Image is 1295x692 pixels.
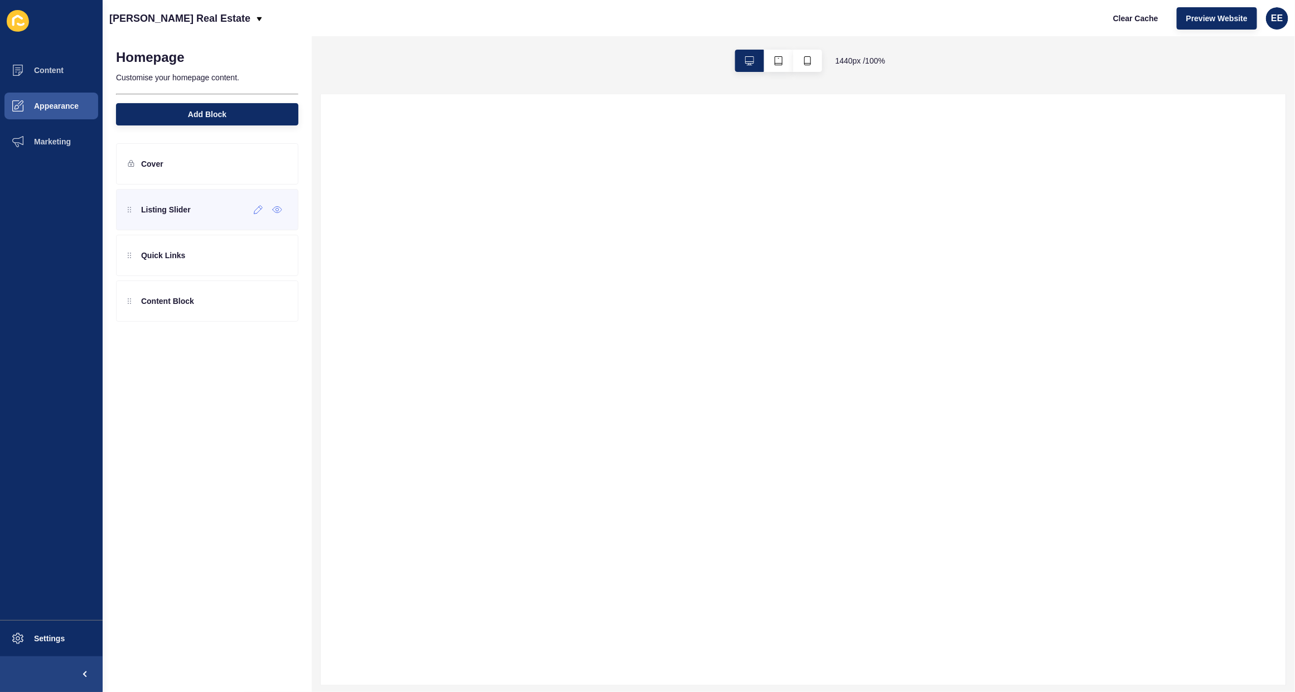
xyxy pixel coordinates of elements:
[1177,7,1257,30] button: Preview Website
[141,250,185,261] p: Quick Links
[109,4,250,32] p: [PERSON_NAME] Real Estate
[116,65,298,90] p: Customise your homepage content.
[141,204,191,215] p: Listing Slider
[1113,13,1158,24] span: Clear Cache
[141,296,194,307] p: Content Block
[1186,13,1248,24] span: Preview Website
[141,158,163,170] p: Cover
[116,50,185,65] h1: Homepage
[1104,7,1168,30] button: Clear Cache
[835,55,886,66] span: 1440 px / 100 %
[116,103,298,125] button: Add Block
[188,109,226,120] span: Add Block
[1271,13,1283,24] span: EE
